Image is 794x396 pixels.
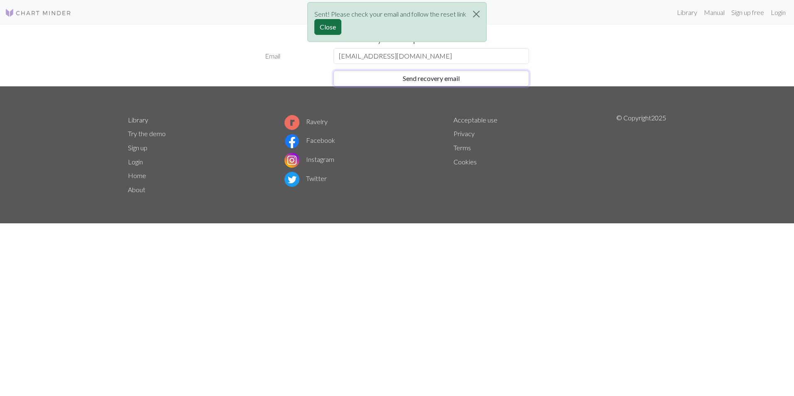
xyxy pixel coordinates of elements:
[284,115,299,130] img: Ravelry logo
[260,48,328,64] label: Email
[284,155,334,163] a: Instagram
[128,144,147,152] a: Sign up
[333,71,529,86] button: Send recovery email
[284,117,328,125] a: Ravelry
[284,153,299,168] img: Instagram logo
[128,158,143,166] a: Login
[616,113,666,197] p: © Copyright 2025
[128,171,146,179] a: Home
[453,158,477,166] a: Cookies
[466,2,486,26] button: Close
[128,116,148,124] a: Library
[284,174,327,182] a: Twitter
[284,134,299,149] img: Facebook logo
[284,136,335,144] a: Facebook
[453,116,497,124] a: Acceptable use
[314,9,466,19] p: Sent! Please check your email and follow the reset link
[284,172,299,187] img: Twitter logo
[128,130,166,137] a: Try the demo
[128,186,145,193] a: About
[314,19,341,35] button: Close
[453,144,471,152] a: Terms
[453,130,475,137] a: Privacy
